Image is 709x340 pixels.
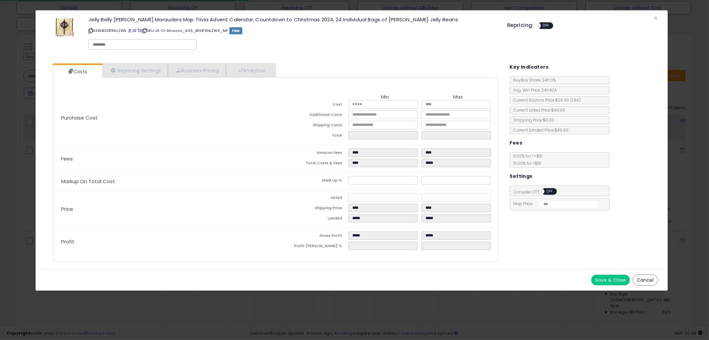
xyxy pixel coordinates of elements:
td: Shipping Costs [275,121,348,131]
th: Max [421,94,495,100]
p: Fees [56,156,275,162]
th: Min [348,94,421,100]
p: Price [56,206,275,212]
a: Your listing only [137,28,141,33]
p: Purchase Cost [56,115,275,121]
button: Save & Close [591,275,630,285]
span: OFF [541,23,551,29]
img: 51S7ruTZjGL._SL60_.jpg [55,17,74,37]
td: Mark Up % [275,176,348,186]
td: Total Costs & Fees [275,159,348,169]
h5: Key Indicators [510,63,549,71]
td: Additional Costs [275,111,348,121]
span: 15.00 % for > $15 [510,161,541,166]
span: Map Price: [510,201,599,206]
span: × [653,13,658,23]
span: Current Landed Price: $49.99 [510,127,569,133]
button: Cancel [633,274,658,286]
a: BuyBox page [128,28,132,33]
h3: Jelly Belly [PERSON_NAME] Marauders Map Trivia Advent Calendar, Countdown to Christmas 2024, 24 I... [88,17,497,22]
span: Avg. Win Price 24h: N/A [510,87,557,93]
span: OFF [544,189,555,194]
td: Shipping Price [275,204,348,214]
a: Costs [53,65,102,78]
span: ( FBA ) [570,97,581,103]
td: Profit [PERSON_NAME] % [275,242,348,252]
a: Analytics [226,64,275,77]
p: Markup On Total Cost [56,179,275,184]
span: BuyBox Share 24h: 0% [510,77,556,83]
h5: Repricing: [507,23,534,28]
td: Amazon Fees [275,149,348,159]
span: 8.00 % for <= $15 [510,153,543,166]
a: Repricing Settings [102,64,168,77]
span: $26.99 [555,97,581,103]
td: Total [275,131,348,142]
span: Current Buybox Price: [510,97,581,103]
td: Listed [275,193,348,204]
span: FBM [229,27,243,34]
td: Gross Profit [275,231,348,242]
a: All offer listings [133,28,136,33]
h5: Fees [510,139,523,147]
a: Business Pricing [168,64,226,77]
span: Current Listed Price: $49.99 [510,107,565,113]
span: Shipping Price: $0.00 [510,117,554,123]
p: Profit [56,239,275,244]
p: ASIN: B0DFRHLZWK | SKU: JS-O-Amazon_4.35_B0DFRHLZWK_MF [88,25,497,36]
h5: Settings [510,172,532,180]
span: Consider CPT: [510,189,566,195]
td: Landed [275,214,348,224]
td: Cost [275,100,348,111]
